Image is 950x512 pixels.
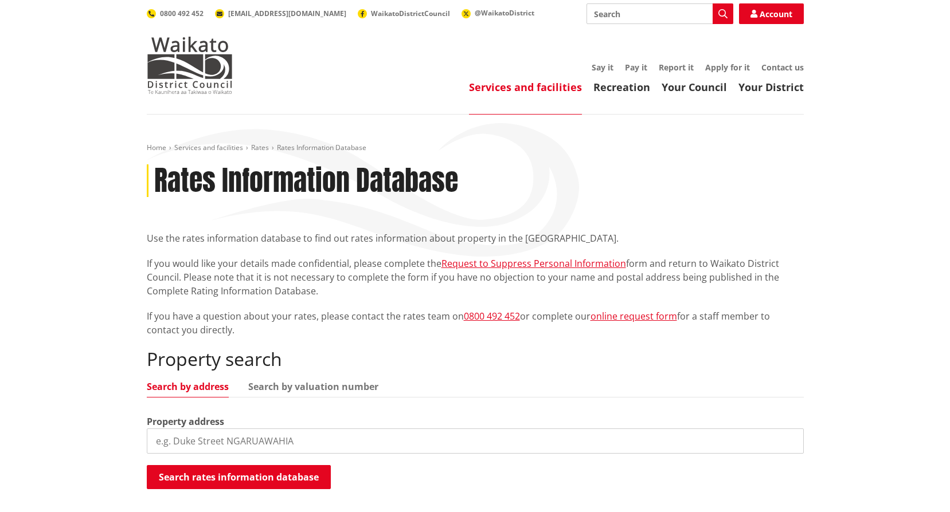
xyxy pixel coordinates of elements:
[739,3,804,24] a: Account
[358,9,450,18] a: WaikatoDistrictCouncil
[625,62,647,73] a: Pay it
[705,62,750,73] a: Apply for it
[174,143,243,152] a: Services and facilities
[147,257,804,298] p: If you would like your details made confidential, please complete the form and return to Waikato ...
[462,8,534,18] a: @WaikatoDistrict
[147,309,804,337] p: If you have a question about your rates, please contact the rates team on or complete our for a s...
[593,80,650,94] a: Recreation
[147,382,229,391] a: Search by address
[592,62,613,73] a: Say it
[591,310,677,322] a: online request form
[469,80,582,94] a: Services and facilities
[761,62,804,73] a: Contact us
[475,8,534,18] span: @WaikatoDistrict
[251,143,269,152] a: Rates
[464,310,520,322] a: 0800 492 452
[160,9,204,18] span: 0800 492 452
[248,382,378,391] a: Search by valuation number
[147,143,166,152] a: Home
[147,465,331,489] button: Search rates information database
[147,37,233,94] img: Waikato District Council - Te Kaunihera aa Takiwaa o Waikato
[154,164,458,198] h1: Rates Information Database
[441,257,626,270] a: Request to Suppress Personal Information
[659,62,694,73] a: Report it
[147,143,804,153] nav: breadcrumb
[371,9,450,18] span: WaikatoDistrictCouncil
[147,9,204,18] a: 0800 492 452
[662,80,727,94] a: Your Council
[147,428,804,454] input: e.g. Duke Street NGARUAWAHIA
[587,3,733,24] input: Search input
[738,80,804,94] a: Your District
[147,348,804,370] h2: Property search
[147,415,224,428] label: Property address
[215,9,346,18] a: [EMAIL_ADDRESS][DOMAIN_NAME]
[277,143,366,152] span: Rates Information Database
[147,231,804,245] p: Use the rates information database to find out rates information about property in the [GEOGRAPHI...
[228,9,346,18] span: [EMAIL_ADDRESS][DOMAIN_NAME]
